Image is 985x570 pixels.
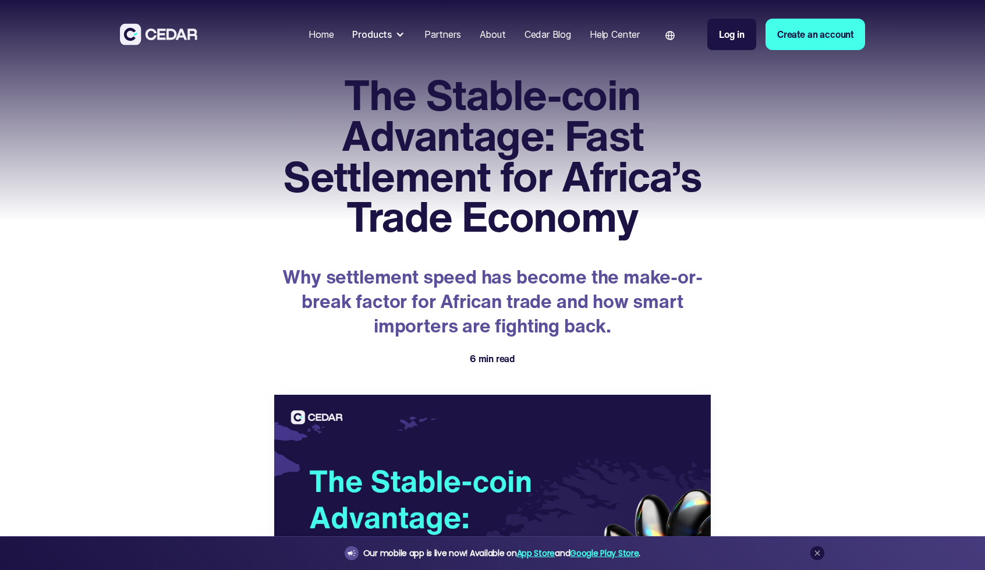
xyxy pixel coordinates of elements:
div: Help Center [590,27,640,41]
div: Cedar Blog [525,27,571,41]
div: About [480,27,506,41]
a: About [475,22,511,47]
div: Log in [719,27,745,41]
h1: The Stable-coin Advantage: Fast Settlement for Africa’s Trade Economy [274,75,711,237]
div: Products [348,23,410,46]
p: Why settlement speed has become the make-or-break factor for African trade and how smart importer... [274,265,711,338]
img: world icon [665,31,675,40]
a: Google Play Store [570,547,639,559]
a: Partners [420,22,466,47]
a: Home [304,22,338,47]
div: 6 min read [470,352,515,366]
div: Our mobile app is live now! Available on and . [363,546,640,561]
a: Log in [707,19,756,50]
a: Help Center [585,22,644,47]
div: Home [309,27,334,41]
a: Cedar Blog [520,22,576,47]
img: announcement [347,548,356,558]
a: App Store [517,547,555,559]
a: Create an account [766,19,865,50]
div: Products [352,27,392,41]
div: Partners [424,27,461,41]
